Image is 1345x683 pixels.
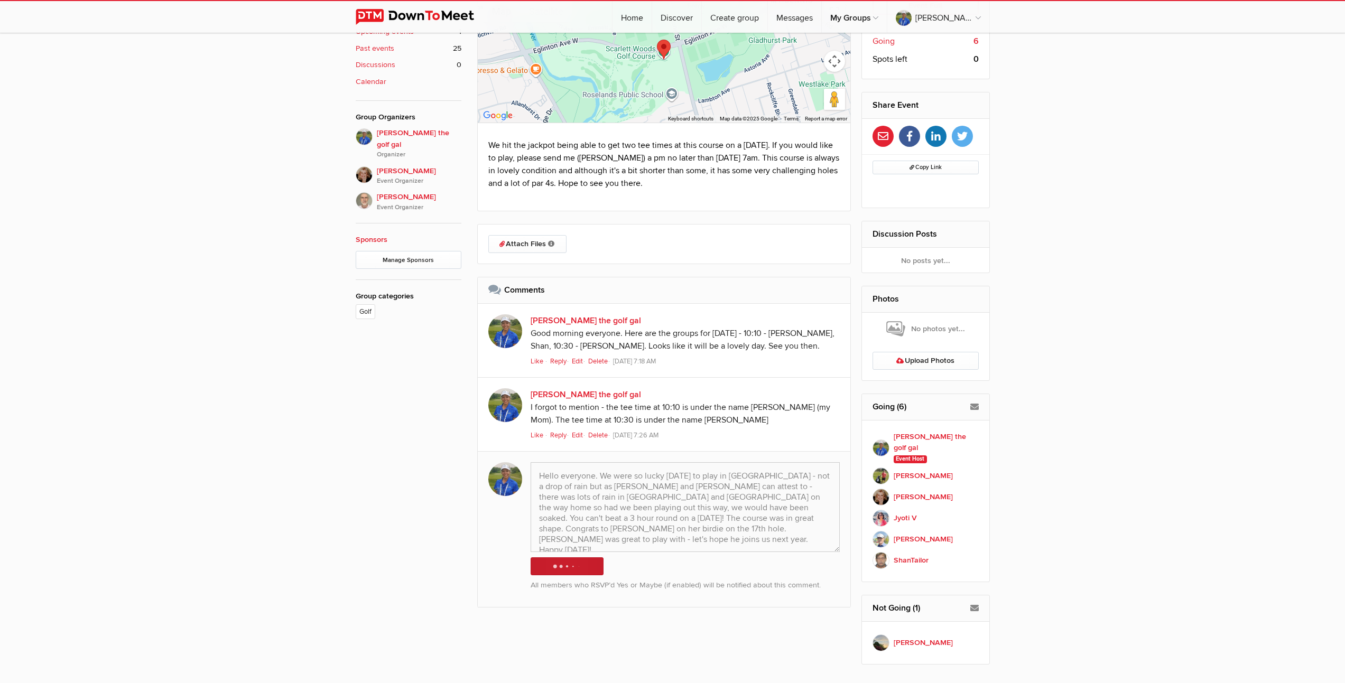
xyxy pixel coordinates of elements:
[572,357,587,366] a: Edit
[356,59,461,71] a: Discussions 0
[873,486,979,508] a: [PERSON_NAME]
[488,277,840,303] h2: Comments
[873,550,979,571] a: ShanTailor
[457,59,461,71] span: 0
[531,357,543,366] span: Like
[356,76,461,88] a: Calendar
[973,53,979,66] b: 0
[531,327,840,353] div: Good morning everyone. Here are the groups for [DATE] - 10:10 - [PERSON_NAME], Shan, 10:30 - [PER...
[873,465,979,486] a: [PERSON_NAME]
[887,1,989,33] a: [PERSON_NAME] the golf gal
[531,401,840,427] div: I forgot to mention - the tee time at 10:10 is under the name [PERSON_NAME] (my Mom). The tee tim...
[894,555,929,566] b: ShanTailor
[894,534,953,545] b: [PERSON_NAME]
[873,92,979,118] h2: Share Event
[356,186,461,212] a: [PERSON_NAME]Event Organizer
[356,59,395,71] b: Discussions
[377,165,461,186] span: [PERSON_NAME]
[873,161,979,174] button: Copy Link
[531,431,543,439] span: Like
[377,150,461,160] i: Organizer
[873,53,907,66] span: Spots left
[356,76,386,88] b: Calendar
[873,632,979,653] a: [PERSON_NAME]
[873,431,979,465] a: [PERSON_NAME] the golf gal Event Host
[873,508,979,529] a: Jyoti V
[873,595,979,621] h2: Not Going (1)
[531,431,545,439] a: Like
[613,431,658,439] span: [DATE] 7:26 AM
[453,43,461,54] span: 25
[768,1,821,33] a: Messages
[356,160,461,186] a: [PERSON_NAME]Event Organizer
[377,203,461,212] i: Event Organizer
[805,116,847,121] a: Report a map error
[356,166,373,183] img: Caroline Nesbitt
[356,128,373,145] img: Beth the golf gal
[588,431,611,439] a: Delete
[356,9,490,25] img: DownToMeet
[973,35,979,48] b: 6
[873,229,937,239] a: Discussion Posts
[356,111,461,123] div: Group Organizers
[356,251,461,269] a: Manage Sponsors
[873,294,899,304] a: Photos
[613,357,656,366] span: [DATE] 7:18 AM
[862,248,989,273] div: No posts yet...
[356,43,461,54] a: Past events 25
[873,439,889,456] img: Beth the golf gal
[873,531,889,548] img: Mike N
[480,109,515,123] a: Open this area in Google Maps (opens a new window)
[652,1,701,33] a: Discover
[873,489,889,506] img: Caroline Nesbitt
[550,357,570,366] a: Reply
[531,579,840,591] p: All members who RSVP’d Yes or Maybe (if enabled) will be notified about this comment.
[550,431,570,439] a: Reply
[488,139,840,190] p: We hit the jackpot being able to get two tee times at this course on a [DATE]. If you would like ...
[572,431,587,439] a: Edit
[894,491,953,503] b: [PERSON_NAME]
[531,389,641,400] a: [PERSON_NAME] the golf gal
[377,191,461,212] span: [PERSON_NAME]
[873,352,979,370] a: Upload Photos
[824,51,845,72] button: Map camera controls
[531,357,545,366] a: Like
[822,1,887,33] a: My Groups
[488,388,522,422] img: Beth the golf gal
[873,510,889,527] img: Jyoti V
[886,320,965,338] span: No photos yet...
[873,634,889,651] img: Bruce McVicar
[894,431,979,454] b: [PERSON_NAME] the golf gal
[720,116,777,121] span: Map data ©2025 Google
[894,637,953,649] b: [PERSON_NAME]
[702,1,767,33] a: Create group
[356,128,461,160] a: [PERSON_NAME] the golf galOrganizer
[356,291,461,302] div: Group categories
[873,552,889,569] img: ShanTailor
[784,116,799,121] a: Terms (opens in new tab)
[910,164,942,171] span: Copy Link
[356,43,394,54] b: Past events
[873,394,979,419] h2: Going (6)
[531,315,641,326] a: [PERSON_NAME] the golf gal
[356,235,387,244] a: Sponsors
[377,127,461,160] span: [PERSON_NAME] the golf gal
[480,109,515,123] img: Google
[894,455,927,464] span: Event Host
[377,176,461,186] i: Event Organizer
[356,192,373,209] img: Greg Mais
[894,470,953,482] b: [PERSON_NAME]
[873,35,895,48] span: Going
[894,512,917,524] b: Jyoti V
[588,357,611,366] a: Delete
[873,467,889,484] img: Marc Be
[488,235,567,253] a: Attach Files
[668,115,713,123] button: Keyboard shortcuts
[488,314,522,348] img: Beth the golf gal
[824,89,845,110] button: Drag Pegman onto the map to open Street View
[873,529,979,550] a: [PERSON_NAME]
[613,1,652,33] a: Home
